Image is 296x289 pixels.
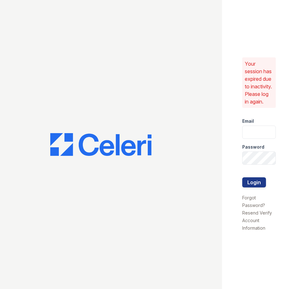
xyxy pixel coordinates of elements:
[242,210,272,231] a: Resend Verify Account Information
[245,60,273,105] p: Your session has expired due to inactivity. Please log in again.
[242,177,266,187] button: Login
[50,133,151,156] img: CE_Logo_Blue-a8612792a0a2168367f1c8372b55b34899dd931a85d93a1a3d3e32e68fde9ad4.png
[242,144,264,150] label: Password
[242,118,254,124] label: Email
[242,195,265,208] a: Forgot Password?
